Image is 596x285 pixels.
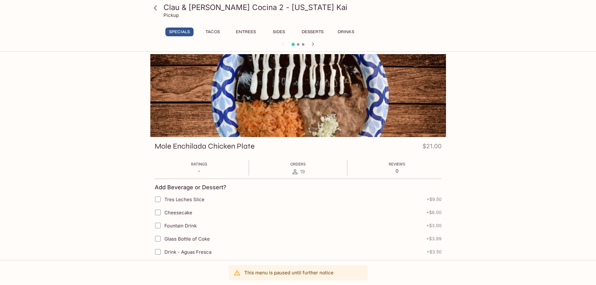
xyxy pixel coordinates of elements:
span: Fountain Drink [164,223,197,229]
button: Desserts [298,28,327,36]
span: Orders [290,162,306,166]
h4: $21.00 [422,141,442,154]
span: Tres Leches Slice [164,196,205,202]
p: - [191,168,207,174]
div: Mole Enchilada Chicken Plate [150,54,446,137]
h3: Mole Enchilada Chicken Plate [155,141,255,151]
button: Entrees [232,28,260,36]
button: Sides [265,28,293,36]
h3: Clau & [PERSON_NAME] Cocina 2 - [US_STATE] Kai [163,3,443,12]
button: Tacos [199,28,227,36]
p: 0 [389,168,405,174]
span: Ratings [191,162,207,166]
p: Pickup [163,12,179,18]
span: + $9.50 [427,197,442,202]
button: Specials [165,28,194,36]
span: Cheesecake [164,210,192,216]
span: + $3.00 [426,223,442,228]
span: Drink - Aguas Fresca [164,249,211,255]
h4: Add Beverage or Dessert? [155,184,226,191]
span: Glass Bottle of Coke [164,236,210,242]
span: + $3.50 [427,249,442,254]
span: + $3.99 [426,236,442,241]
span: 19 [300,169,305,175]
button: Drinks [332,28,360,36]
p: This menu is paused until further notice [244,270,334,276]
span: Reviews [389,162,405,166]
span: + $8.00 [426,210,442,215]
